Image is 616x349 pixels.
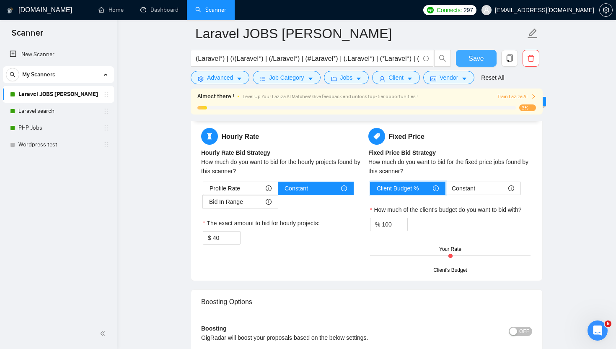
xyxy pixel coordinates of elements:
button: idcardVendorcaret-down [423,71,474,84]
span: Client Budget % [377,182,419,195]
span: Advanced [207,73,233,82]
div: GigRadar will boost your proposals based on the below settings. [201,333,450,342]
span: info-circle [433,185,439,191]
a: searchScanner [195,6,226,13]
div: Your Rate [439,245,461,253]
span: folder [331,76,337,82]
span: 6 [605,320,611,327]
div: Boosting Options [201,290,532,314]
span: holder [103,108,110,115]
span: user [484,7,489,13]
a: dashboardDashboard [140,6,179,13]
button: delete [523,50,539,67]
a: setting [599,7,613,13]
span: hourglass [201,128,218,145]
a: homeHome [98,6,124,13]
span: search [6,72,19,78]
span: caret-down [236,76,242,82]
li: New Scanner [3,46,114,63]
a: PHP Jobs [18,120,98,136]
span: Level Up Your Laziza AI Matches! Give feedback and unlock top-tier opportunities ! [243,94,418,99]
span: info-circle [341,185,347,191]
iframe: Intercom live chat [588,320,608,341]
span: idcard [430,76,436,82]
span: copy [502,55,518,62]
h5: Hourly Rate [201,128,365,145]
a: Reset All [481,73,504,82]
button: Train Laziza AI [497,93,536,101]
b: Hourly Rate Bid Strategy [201,149,270,156]
span: Almost there ! [197,92,234,101]
button: settingAdvancedcaret-down [191,71,249,84]
h5: Fixed Price [368,128,532,145]
span: caret-down [308,76,313,82]
span: 297 [463,5,473,15]
input: Scanner name... [195,23,525,44]
span: caret-down [356,76,362,82]
div: How much do you want to bid for the fixed price jobs found by this scanner? [368,157,532,176]
span: search [435,55,450,62]
span: Constant [285,182,308,195]
span: 3% [519,104,536,111]
input: How much of the client's budget do you want to bid with? [382,218,407,231]
span: holder [103,125,110,131]
span: My Scanners [22,66,55,83]
span: caret-down [461,76,467,82]
span: tag [368,128,385,145]
span: info-circle [266,185,272,191]
label: The exact amount to bid for hourly projects: [203,219,320,228]
span: Jobs [340,73,353,82]
button: barsJob Categorycaret-down [253,71,320,84]
span: bars [260,76,266,82]
label: How much of the client's budget do you want to bid with? [370,205,522,214]
span: holder [103,91,110,98]
span: Profile Rate [210,182,240,195]
b: Fixed Price Bid Strategy [368,149,436,156]
button: folderJobscaret-down [324,71,369,84]
span: setting [198,76,204,82]
span: Save [468,53,484,64]
a: Laravel JOBS [PERSON_NAME] [18,86,98,103]
span: Client [388,73,404,82]
li: My Scanners [3,66,114,153]
b: Boosting [201,325,227,332]
span: delete [523,55,539,62]
span: holder [103,141,110,148]
button: Save [456,50,497,67]
button: setting [599,3,613,17]
img: upwork-logo.png [427,7,434,13]
span: info-circle [423,56,429,61]
a: Wordpress test [18,136,98,153]
span: Job Category [269,73,304,82]
div: How much do you want to bid for the hourly projects found by this scanner? [201,157,365,176]
input: The exact amount to bid for hourly projects: [213,232,240,244]
span: user [379,76,385,82]
div: Client's Budget [433,266,467,274]
button: copy [501,50,518,67]
span: info-circle [508,185,514,191]
span: info-circle [266,199,272,205]
span: edit [527,28,538,39]
span: caret-down [407,76,413,82]
a: New Scanner [10,46,107,63]
span: Vendor [440,73,458,82]
button: userClientcaret-down [372,71,420,84]
span: OFF [519,327,529,336]
input: Search Freelance Jobs... [196,53,419,64]
span: Connects: [437,5,462,15]
span: double-left [100,329,108,338]
span: Bid In Range [209,195,243,208]
a: Laravel search [18,103,98,120]
button: search [434,50,451,67]
button: search [6,68,19,81]
img: logo [7,4,13,17]
span: right [531,94,536,99]
span: Constant [452,182,475,195]
span: Scanner [5,27,50,44]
